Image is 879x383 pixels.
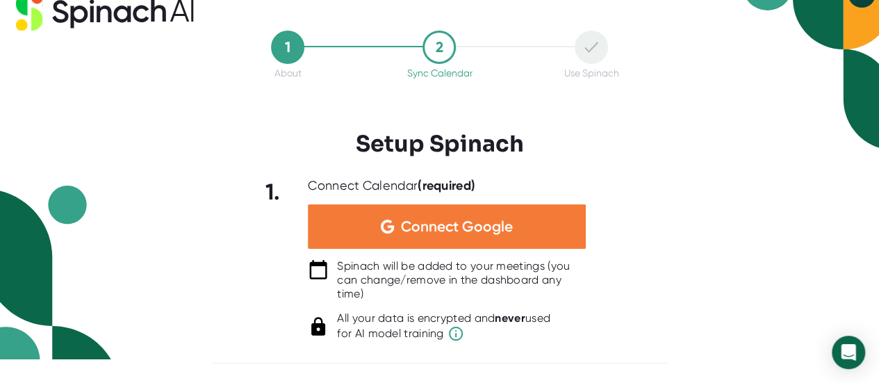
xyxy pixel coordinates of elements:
div: 2 [422,31,456,64]
h3: Setup Spinach [356,131,524,157]
div: 1 [271,31,304,64]
b: never [495,311,525,325]
div: Open Intercom Messenger [832,336,865,369]
div: Connect Calendar [308,178,475,194]
img: Aehbyd4JwY73AAAAAElFTkSuQmCC [381,220,394,234]
b: 1. [265,179,281,205]
span: Connect Google [401,220,513,234]
div: Sync Calendar [406,67,472,79]
b: (required) [418,178,475,193]
div: Use Spinach [564,67,618,79]
div: All your data is encrypted and used [337,311,550,342]
span: for AI model training [337,325,550,342]
div: About [274,67,302,79]
div: Spinach will be added to your meetings (you can change/remove in the dashboard any time) [337,259,586,301]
